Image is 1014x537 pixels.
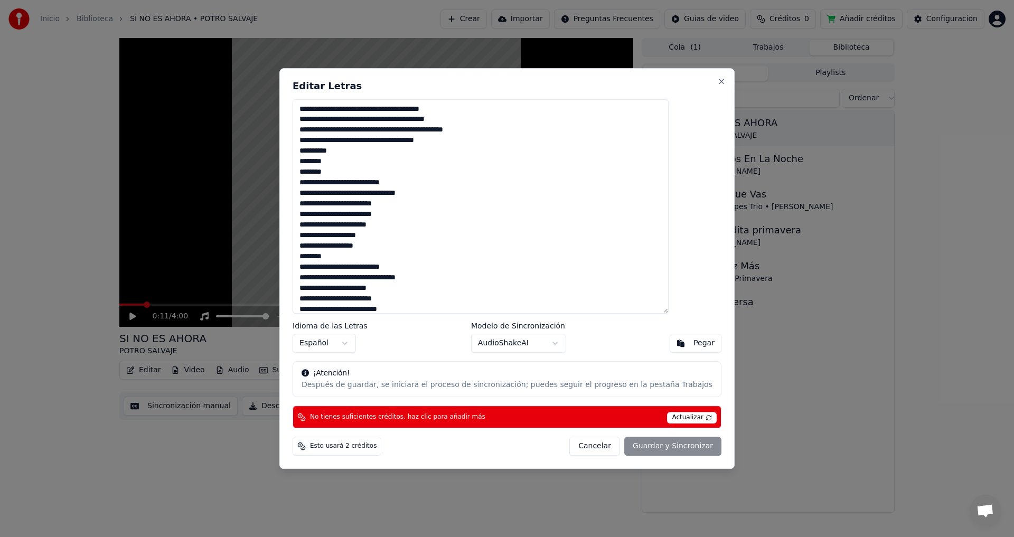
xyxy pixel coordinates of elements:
h2: Editar Letras [293,81,721,91]
span: Actualizar [667,412,717,423]
button: Cancelar [569,437,620,456]
span: No tienes suficientes créditos, haz clic para añadir más [310,413,485,421]
div: Pegar [693,338,715,348]
span: Esto usará 2 créditos [310,442,377,450]
label: Modelo de Sincronización [471,322,566,329]
button: Pegar [670,334,721,353]
div: ¡Atención! [302,368,712,379]
label: Idioma de las Letras [293,322,368,329]
div: Después de guardar, se iniciará el proceso de sincronización; puedes seguir el progreso en la pes... [302,380,712,390]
